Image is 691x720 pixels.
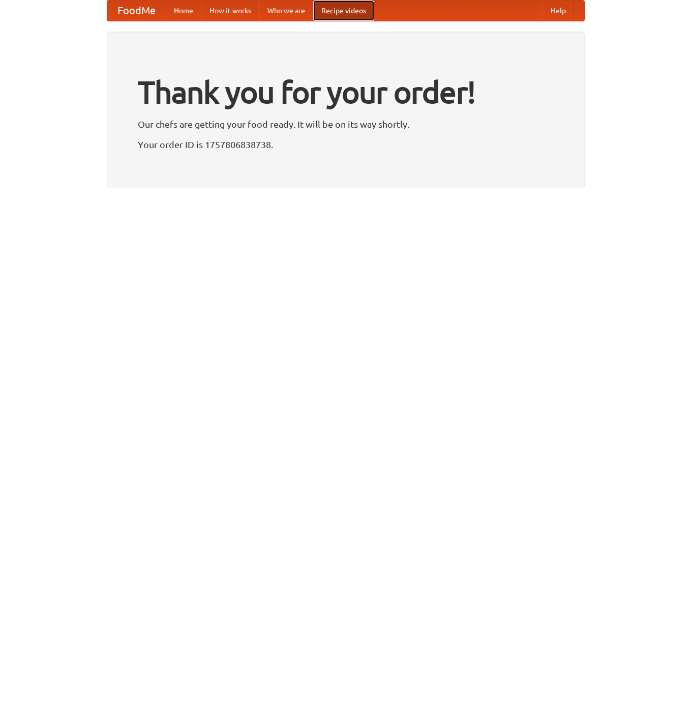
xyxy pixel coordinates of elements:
[259,1,313,21] a: Who we are
[313,1,374,21] a: Recipe videos
[107,1,166,21] a: FoodMe
[138,117,554,132] p: Our chefs are getting your food ready. It will be on its way shortly.
[543,1,574,21] a: Help
[138,68,554,117] h1: Thank you for your order!
[138,137,554,152] p: Your order ID is 1757806838738.
[166,1,201,21] a: Home
[201,1,259,21] a: How it works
